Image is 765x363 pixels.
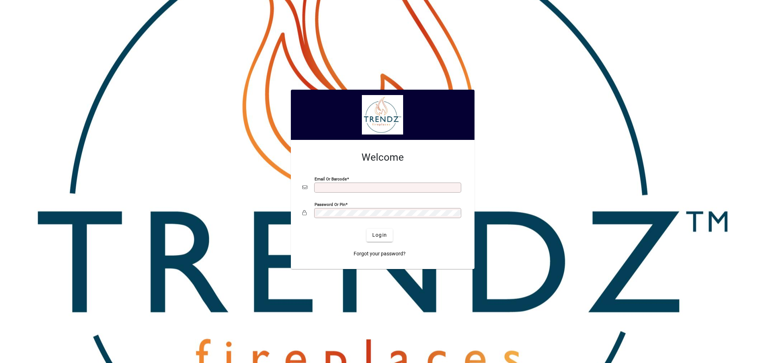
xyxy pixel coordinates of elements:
span: Forgot your password? [354,250,406,258]
button: Login [367,229,393,242]
span: Login [372,231,387,239]
a: Forgot your password? [351,247,409,260]
h2: Welcome [302,151,463,164]
mat-label: Email or Barcode [315,176,347,181]
mat-label: Password or Pin [315,202,345,207]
